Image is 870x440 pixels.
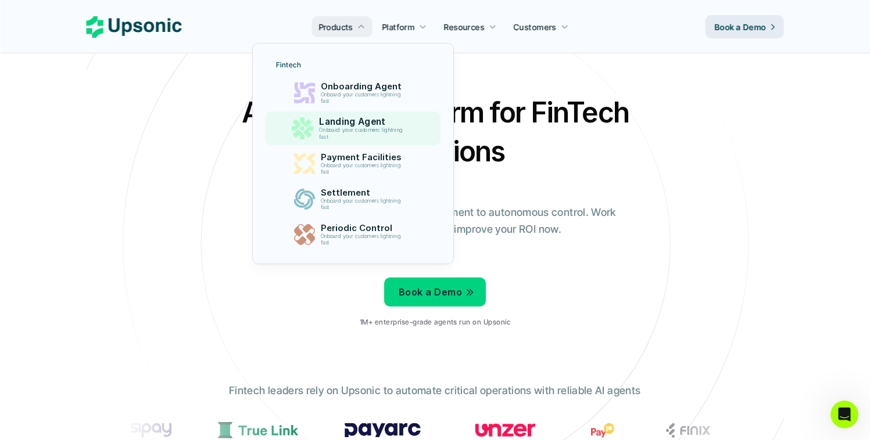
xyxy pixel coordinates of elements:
[360,318,510,326] p: 1M+ enterprise-grade agents run on Upsonic
[276,61,301,69] p: Fintech
[321,233,406,246] p: Onboard your customers lightning fast
[444,21,485,33] p: Resources
[246,204,624,238] p: From onboarding to compliance to settlement to autonomous control. Work with %82 more efficiency ...
[382,21,414,33] p: Platform
[514,21,557,33] p: Customers
[312,16,372,37] a: Products
[266,111,441,145] a: Landing AgentOnboard your customers lightning fast
[321,187,407,198] p: Settlement
[384,277,486,306] a: Book a Demo
[269,183,437,215] a: SettlementOnboard your customers lightning fast
[321,163,406,175] p: Onboard your customers lightning fast
[321,92,406,104] p: Onboard your customers lightning fast
[319,127,407,140] p: Onboard your customers lightning fast
[318,21,353,33] p: Products
[321,81,407,92] p: Onboarding Agent
[321,198,406,211] p: Onboard your customers lightning fast
[269,218,437,251] a: Periodic ControlOnboard your customers lightning fast
[269,77,437,109] a: Onboarding AgentOnboard your customers lightning fast
[232,93,639,171] h2: Agentic AI Platform for FinTech Operations
[706,15,784,38] a: Book a Demo
[399,284,462,301] p: Book a Demo
[321,152,407,163] p: Payment Facilities
[229,383,640,399] p: Fintech leaders rely on Upsonic to automate critical operations with reliable AI agents
[715,21,767,33] p: Book a Demo
[321,223,407,233] p: Periodic Control
[830,401,858,428] iframe: Intercom live chat
[269,147,437,180] a: Payment FacilitiesOnboard your customers lightning fast
[319,117,409,128] p: Landing Agent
